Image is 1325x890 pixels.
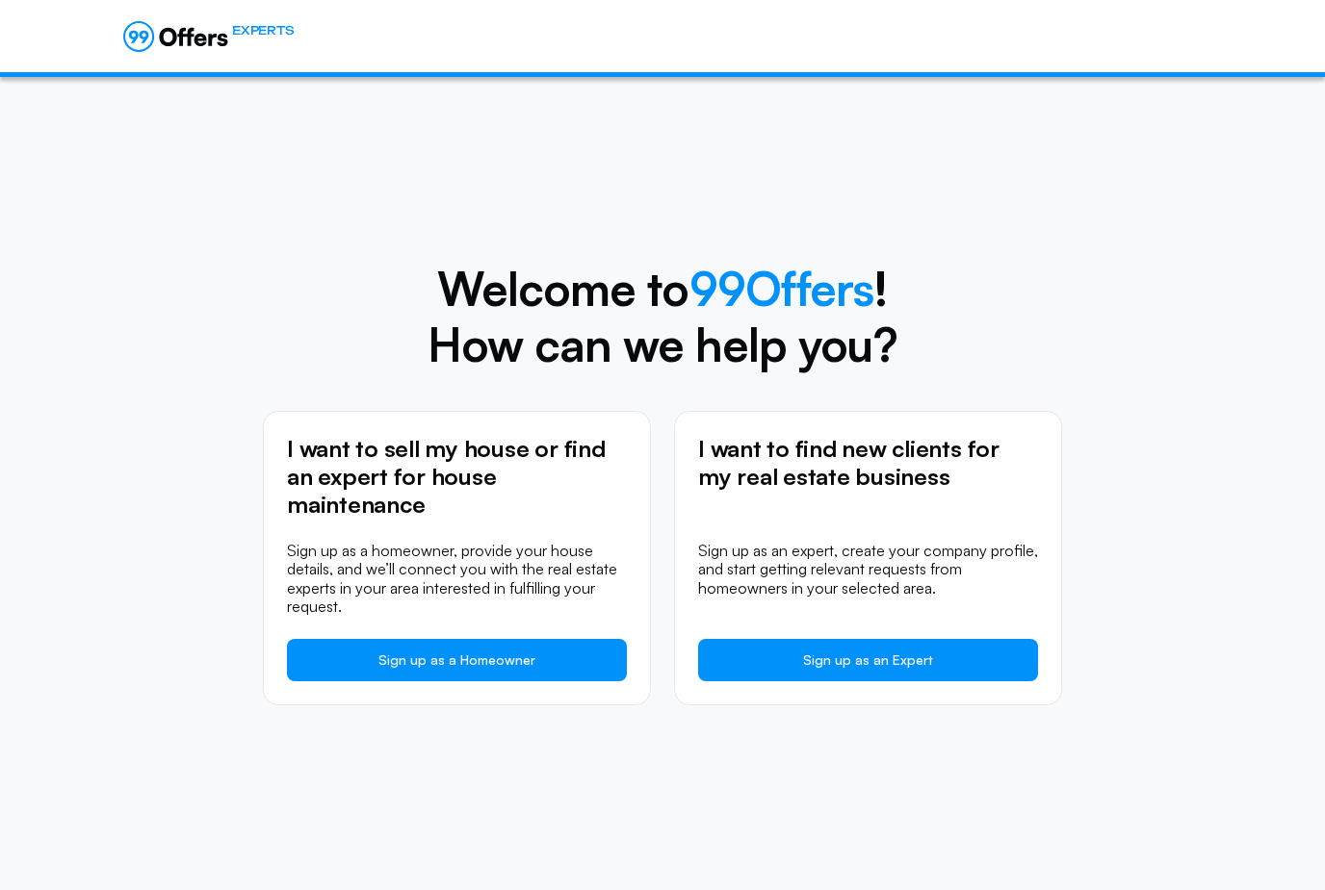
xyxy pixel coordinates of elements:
[287,435,627,519] h3: I want to sell my house or find an expert for house maintenance
[287,542,627,616] p: Sign up as a homeowner, provide your house details, and we’ll connect you with the real estate ex...
[232,21,294,39] span: EXPERTS
[698,542,1038,598] p: Sign up as an expert, create your company profile, and start getting relevant requests from homeo...
[388,262,937,372] h1: Welcome to ! How can we help you?
[689,260,873,318] span: 99Offers
[287,639,627,681] a: Sign up as a Homeowner
[123,21,294,52] a: EXPERTS
[698,639,1038,681] a: Sign up as an Expert
[698,435,1038,519] h3: I want to find new clients for my real estate business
